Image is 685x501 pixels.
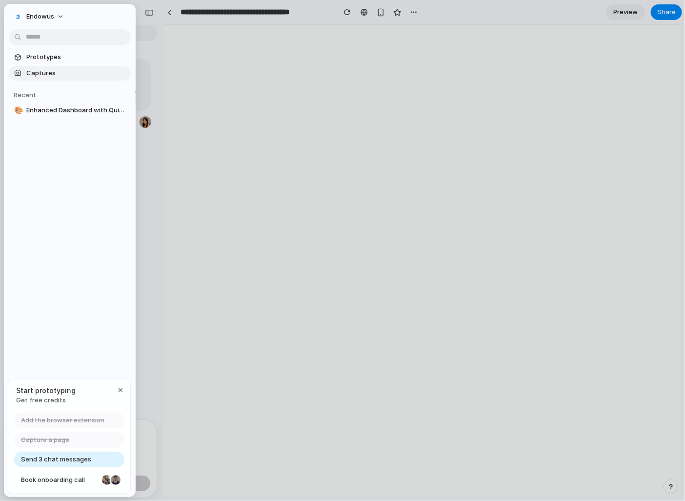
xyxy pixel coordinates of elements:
a: Prototypes [9,50,131,64]
span: Get free credits [16,396,76,405]
span: Add the browser extension [21,416,104,425]
div: Nicole Kubica [101,474,113,486]
span: Prototypes [26,52,127,62]
button: Endowus [9,9,69,24]
span: Send 3 chat messages [21,455,91,464]
div: Christian Iacullo [110,474,121,486]
span: Captures [26,68,127,78]
span: Enhanced Dashboard with Quick Actions [26,105,127,115]
div: 🎨 [14,105,21,116]
button: 🎨 [13,105,22,115]
a: Captures [9,66,131,81]
span: Recent [14,91,36,99]
span: Endowus [26,12,54,21]
a: 🎨Enhanced Dashboard with Quick Actions [9,103,131,118]
span: Book onboarding call [21,475,98,485]
a: Book onboarding call [14,472,124,488]
span: Start prototyping [16,385,76,396]
span: Capture a page [21,435,69,445]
